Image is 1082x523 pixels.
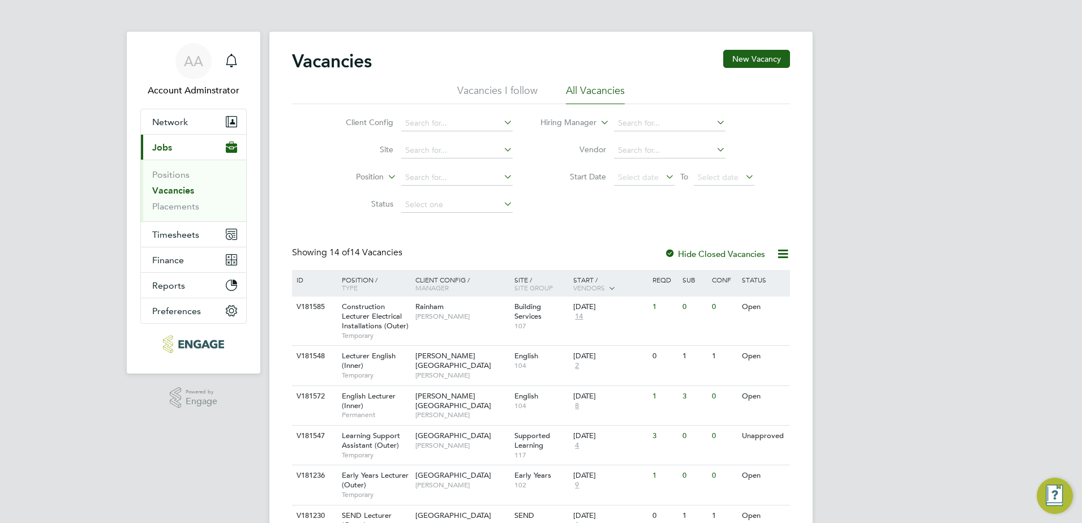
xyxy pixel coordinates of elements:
span: 4 [573,441,581,451]
div: Reqd [650,270,679,289]
span: [PERSON_NAME][GEOGRAPHIC_DATA] [415,351,491,370]
a: AAAccount Adminstrator [140,43,247,97]
button: Timesheets [141,222,246,247]
div: 0 [709,297,738,318]
div: V181548 [294,346,333,367]
input: Search for... [614,143,725,158]
input: Search for... [401,115,513,131]
span: [PERSON_NAME] [415,312,509,321]
span: [PERSON_NAME] [415,481,509,490]
span: Construction Lecturer Electrical Installations (Outer) [342,302,409,331]
span: Network [152,117,188,127]
div: 1 [650,465,679,486]
div: Open [739,297,788,318]
div: Site / [512,270,571,297]
span: Timesheets [152,229,199,240]
span: [PERSON_NAME] [415,441,509,450]
span: 2 [573,361,581,371]
div: Status [739,270,788,289]
div: Unapproved [739,426,788,447]
div: Position / [333,270,413,297]
span: SEND [514,511,534,520]
label: Position [319,172,384,183]
div: 1 [650,297,679,318]
div: 1 [650,386,679,407]
div: Open [739,465,788,486]
input: Select one [401,197,513,213]
button: Engage Resource Center [1037,478,1073,514]
button: New Vacancy [723,50,790,68]
input: Search for... [614,115,725,131]
span: Reports [152,280,185,291]
span: Early Years [514,470,551,480]
span: Site Group [514,283,553,292]
label: Hiring Manager [531,117,596,128]
div: Client Config / [413,270,512,297]
span: 14 of [329,247,350,258]
span: Finance [152,255,184,265]
span: Engage [186,397,217,406]
span: 107 [514,321,568,331]
span: To [677,169,692,184]
span: Learning Support Assistant (Outer) [342,431,400,450]
span: 9 [573,481,581,490]
a: Vacancies [152,185,194,196]
span: English [514,391,538,401]
button: Network [141,109,246,134]
div: Open [739,386,788,407]
div: 3 [680,386,709,407]
div: V181572 [294,386,333,407]
label: Start Date [541,172,606,182]
span: Temporary [342,371,410,380]
button: Preferences [141,298,246,323]
img: protocol-logo-retina.png [163,335,224,353]
div: 1 [709,346,738,367]
a: Placements [152,201,199,212]
span: [GEOGRAPHIC_DATA] [415,431,491,440]
span: Permanent [342,410,410,419]
button: Reports [141,273,246,298]
span: English Lecturer (Inner) [342,391,396,410]
span: Powered by [186,387,217,397]
span: Early Years Lecturer (Outer) [342,470,409,490]
span: Building Services [514,302,542,321]
div: [DATE] [573,351,647,361]
span: Account Adminstrator [140,84,247,97]
div: [DATE] [573,392,647,401]
div: Jobs [141,160,246,221]
div: [DATE] [573,431,647,441]
span: [PERSON_NAME] [415,371,509,380]
label: Client Config [328,117,393,127]
input: Search for... [401,170,513,186]
div: Showing [292,247,405,259]
button: Finance [141,247,246,272]
div: V181547 [294,426,333,447]
span: 14 Vacancies [329,247,402,258]
div: Start / [570,270,650,298]
li: Vacancies I follow [457,84,538,104]
h2: Vacancies [292,50,372,72]
nav: Main navigation [127,32,260,374]
span: Preferences [152,306,201,316]
span: [GEOGRAPHIC_DATA] [415,470,491,480]
span: 117 [514,451,568,460]
div: ID [294,270,333,289]
span: Jobs [152,142,172,153]
span: Temporary [342,490,410,499]
span: Select date [698,172,738,182]
div: V181236 [294,465,333,486]
button: Jobs [141,135,246,160]
label: Status [328,199,393,209]
span: Supported Learning [514,431,550,450]
input: Search for... [401,143,513,158]
a: Powered byEngage [170,387,218,409]
li: All Vacancies [566,84,625,104]
span: [PERSON_NAME] [415,410,509,419]
div: 3 [650,426,679,447]
div: [DATE] [573,302,647,312]
span: [GEOGRAPHIC_DATA] [415,511,491,520]
span: Lecturer English (Inner) [342,351,396,370]
div: [DATE] [573,511,647,521]
span: Select date [618,172,659,182]
span: Temporary [342,331,410,340]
